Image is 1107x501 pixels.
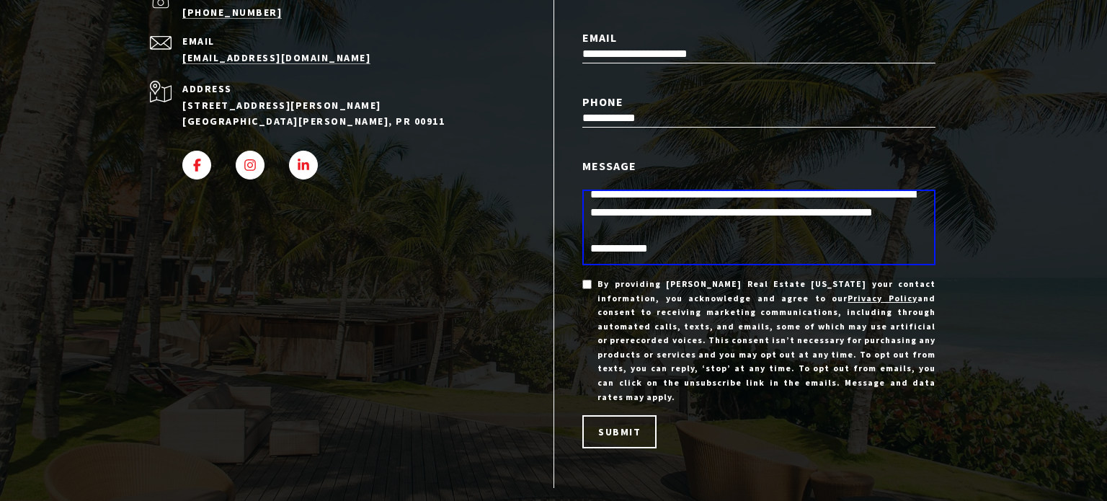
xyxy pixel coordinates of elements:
label: Phone [582,92,935,111]
input: By providing [PERSON_NAME] Real Estate [US_STATE] your contact information, you acknowledge and a... [582,280,592,289]
label: Message [582,156,935,175]
div: Do you have questions? [15,32,208,43]
p: [STREET_ADDRESS][PERSON_NAME] [GEOGRAPHIC_DATA][PERSON_NAME], PR 00911 [182,97,513,130]
a: call (939) 337-3000 [182,6,282,19]
label: Email [582,28,935,47]
a: LINKEDIN - open in a new tab [289,151,318,179]
a: Privacy Policy - open in a new tab [848,293,917,303]
span: [PHONE_NUMBER] [59,68,179,82]
div: Call or text [DATE], we are here to help! [15,46,208,56]
a: [EMAIL_ADDRESS][DOMAIN_NAME] [182,51,370,64]
span: I agree to be contacted by [PERSON_NAME] International Real Estate PR via text, call & email. To ... [18,89,205,116]
p: Email [182,36,513,46]
a: FACEBOOK - open in a new tab [182,151,211,179]
span: By providing [PERSON_NAME] Real Estate [US_STATE] your contact information, you acknowledge and a... [597,277,935,404]
a: INSTAGRAM - open in a new tab [236,151,264,179]
span: Submit [598,425,641,438]
p: Address [182,81,513,97]
button: Submit Submitting Submitted [582,415,657,448]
